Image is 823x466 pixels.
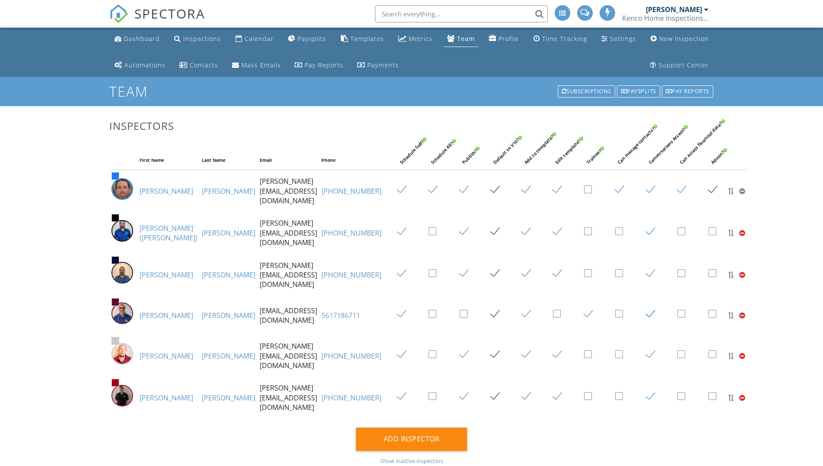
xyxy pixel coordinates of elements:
a: Team [444,31,478,47]
div: Schedule Self? [398,112,451,165]
div: Templates [350,35,384,43]
div: Payments [367,61,399,69]
div: Can access financial data? [678,112,731,165]
a: [PHONE_NUMBER] [321,228,381,238]
a: Paysplits [616,85,661,98]
div: Profile [499,35,519,43]
div: Dashboard [124,35,160,43]
a: Metrics [395,31,436,47]
td: [EMAIL_ADDRESS][DOMAIN_NAME] [257,296,319,335]
td: [PERSON_NAME][EMAIL_ADDRESS][DOMAIN_NAME] [257,254,319,296]
div: Pay reports [662,85,713,98]
a: Contacts [176,57,222,73]
div: Metrics [409,35,432,43]
div: Inspections [183,35,221,43]
a: [PERSON_NAME] [140,351,193,361]
div: Kenco Home Inspections Inc. [622,14,709,22]
a: New Inspection [647,31,712,47]
a: Dashboard [111,31,163,47]
span: SPECTORA [134,4,205,22]
td: [PERSON_NAME][EMAIL_ADDRESS][DOMAIN_NAME] [257,170,319,212]
a: Mass Emails [229,57,284,73]
a: [PERSON_NAME] [140,186,193,196]
a: Payments [354,57,402,73]
div: New Inspection [659,35,709,43]
img: image_10.png [111,302,133,324]
div: Settings [610,35,636,43]
a: [PHONE_NUMBER] [321,351,381,361]
div: Add to template? [523,112,576,165]
div: Can manage contacts? [616,112,669,165]
img: img_19821.jpg [111,343,133,365]
a: [PERSON_NAME] [202,270,255,280]
div: Admin? [709,112,763,165]
div: Trainee? [585,112,638,165]
img: img_0672.jpeg [111,262,133,283]
th: Last Name [200,151,257,170]
a: Support Center [646,57,712,73]
div: Automations [124,61,165,69]
td: [PERSON_NAME][EMAIL_ADDRESS][DOMAIN_NAME] [257,335,319,377]
img: The Best Home Inspection Software - Spectora [109,4,128,23]
a: [PERSON_NAME] [202,393,255,403]
div: Publish? [461,112,514,165]
input: Search everything... [375,5,548,22]
th: First Name [137,151,200,170]
div: Default to V10? [492,112,545,165]
div: Pay Reports [305,61,343,69]
a: Settings [598,31,639,47]
a: [PHONE_NUMBER] [321,186,381,196]
div: Mass Emails [241,61,281,69]
h1: Team [109,84,714,99]
div: Conversations Access? [647,112,700,165]
div: Paysplits [617,85,660,98]
a: [PERSON_NAME] [202,311,255,320]
div: Support Center [658,61,709,69]
div: Edit template? [554,112,607,165]
div: Contacts [190,61,218,69]
a: 5617186711 [321,311,360,320]
img: img0844.jpg [111,385,133,406]
a: [PHONE_NUMBER] [321,270,381,280]
a: [PERSON_NAME] [202,351,255,361]
a: [PERSON_NAME] ([PERSON_NAME]) [140,224,197,242]
div: Team [457,35,475,43]
div: Add Inspector [356,428,467,451]
a: Pay Reports [291,57,347,73]
div: Schedule All? [429,112,483,165]
a: SPECTORA [109,12,205,30]
img: img_5007.jpeg [111,220,133,242]
a: Pay reports [661,85,714,98]
a: Templates [337,31,388,47]
h3: Inspectors [109,120,714,132]
th: Phone [319,151,384,170]
div: Calendar [245,35,274,43]
img: 5014914_orig.jpg [111,178,133,200]
div: Subscriptions [558,85,615,98]
a: [PERSON_NAME] [140,311,193,320]
a: Automations (Basic) [111,57,169,73]
td: [PERSON_NAME][EMAIL_ADDRESS][DOMAIN_NAME] [257,212,319,254]
td: [PERSON_NAME][EMAIL_ADDRESS][DOMAIN_NAME] [257,377,319,419]
div: [PERSON_NAME] [646,5,702,14]
div: Time Tracking [542,35,587,43]
a: [PERSON_NAME] [202,228,255,238]
a: Company Profile [486,31,522,47]
a: Calendar [232,31,277,47]
a: Time Tracking [530,31,591,47]
div: Show inactive inspectors [109,457,714,464]
a: Inspections [171,31,224,47]
a: [PERSON_NAME] [140,393,193,403]
th: Email [257,151,319,170]
a: [PERSON_NAME] [140,270,193,280]
a: Paysplits [285,31,330,47]
a: Subscriptions [557,85,616,98]
a: [PERSON_NAME] [202,186,255,196]
a: [PHONE_NUMBER] [321,393,381,403]
div: Paysplits [298,35,326,43]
